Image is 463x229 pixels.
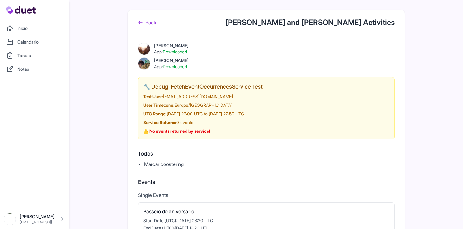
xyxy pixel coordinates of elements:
a: [PERSON_NAME] [EMAIL_ADDRESS][DOMAIN_NAME] [4,213,65,225]
img: IMG_3896.jpeg [138,57,150,70]
img: IMG_20250818_212409.jpg [138,43,150,55]
span: Downloaded [163,49,187,54]
span: Downloaded [163,64,187,69]
div: App: [154,64,189,70]
strong: Test User: [143,94,163,99]
img: DSC08576_Original.jpeg [4,213,16,225]
div: [DATE] 08:20 UTC [143,218,389,224]
div: 0 events [143,119,389,126]
a: Calendario [4,36,65,48]
strong: ⚠️ No events returned by service! [143,128,210,134]
li: Marcar coostering [144,160,395,168]
h1: [PERSON_NAME] and [PERSON_NAME] Activities [225,18,395,27]
a: Back [138,19,156,26]
h2: Todos [138,149,395,158]
span: Start Date (UTC): [143,218,177,223]
div: [PERSON_NAME] [154,43,189,49]
a: Inicio [4,22,65,35]
p: [PERSON_NAME] [20,214,55,220]
div: [DATE] 23:00 UTC to [DATE] 22:59 UTC [143,111,389,117]
div: App: [154,49,189,55]
strong: Service Returns: [143,120,176,125]
h3: Single Events [138,191,395,199]
strong: User Timezone: [143,102,174,108]
h2: 🔧 Debug: FetchEventOccurrencesService Test [143,82,389,91]
div: [EMAIL_ADDRESS][DOMAIN_NAME] [143,94,389,100]
a: Tareas [4,49,65,62]
p: [EMAIL_ADDRESS][DOMAIN_NAME] [20,220,55,225]
a: Notas [4,63,65,75]
div: Europe/[GEOGRAPHIC_DATA] [143,102,389,108]
div: [PERSON_NAME] [154,57,189,64]
h3: Passeio de aniversário [143,208,389,215]
h2: Events [138,178,395,186]
strong: UTC Range: [143,111,167,116]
